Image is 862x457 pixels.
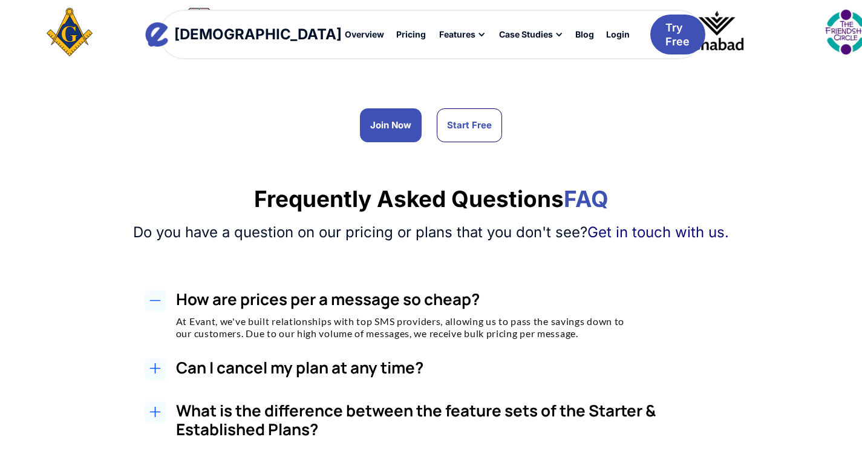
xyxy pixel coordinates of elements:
a: Try Free [650,15,705,55]
div: Pricing [396,30,426,39]
h3: What is the difference between the feature sets of the Starter & Established Plans? [176,401,743,439]
div: [DEMOGRAPHIC_DATA] [174,27,342,42]
h3: Can I cancel my plan at any time? [176,358,743,377]
a: Pricing [390,24,432,45]
a: Get in touch with us. [587,223,729,241]
div: Case Studies [492,24,569,45]
div: Login [606,30,630,39]
div: Blog [575,30,594,39]
a: Start Free [437,108,502,142]
a: Overview [339,24,390,45]
div: Features [432,24,492,45]
h2: How are prices per a message so cheap? [176,290,743,309]
span: FAQ [564,185,609,212]
div: Frequently Asked Questions [64,185,798,214]
div: Features [439,30,475,39]
a: home [157,22,330,47]
p: At Evant, we've built relationships with top SMS providers, allowing us to pass the savings down ... [176,315,630,341]
p: Do you have a question on our pricing or plans that you don't see? [133,223,729,242]
div: Overview [345,30,384,39]
div: Case Studies [499,30,553,39]
a: Blog [569,24,600,45]
a: Login [600,24,636,45]
a: Join Now [360,108,422,142]
div: Try Free [665,21,690,49]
